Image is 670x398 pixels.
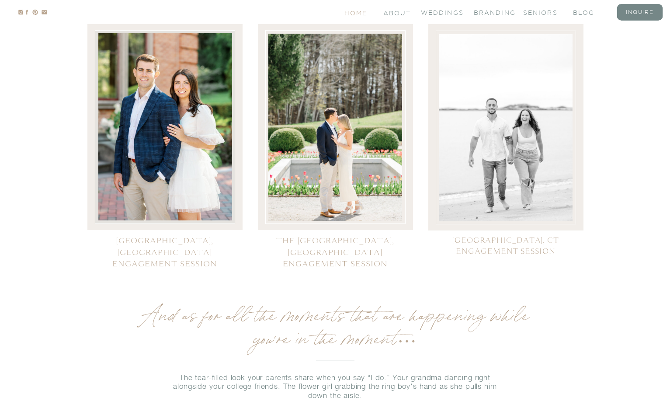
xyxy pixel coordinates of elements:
[622,8,657,16] a: inquire
[523,8,558,16] a: seniors
[428,235,583,268] a: [GEOGRAPHIC_DATA], ct engagement session
[474,8,509,16] a: branding
[344,9,368,16] a: Home
[421,8,456,16] a: Weddings
[258,235,413,268] h2: THE [GEOGRAPHIC_DATA], [GEOGRAPHIC_DATA] ENGAGEMENT SESSION
[134,301,537,350] h3: And as for all the moments that are happening while you’re in the moment…
[573,8,608,16] a: blog
[383,9,410,16] a: About
[87,235,243,268] a: [GEOGRAPHIC_DATA], [GEOGRAPHIC_DATA] engagement session
[258,235,413,268] a: THE [GEOGRAPHIC_DATA], [GEOGRAPHIC_DATA]ENGAGEMENT SESSION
